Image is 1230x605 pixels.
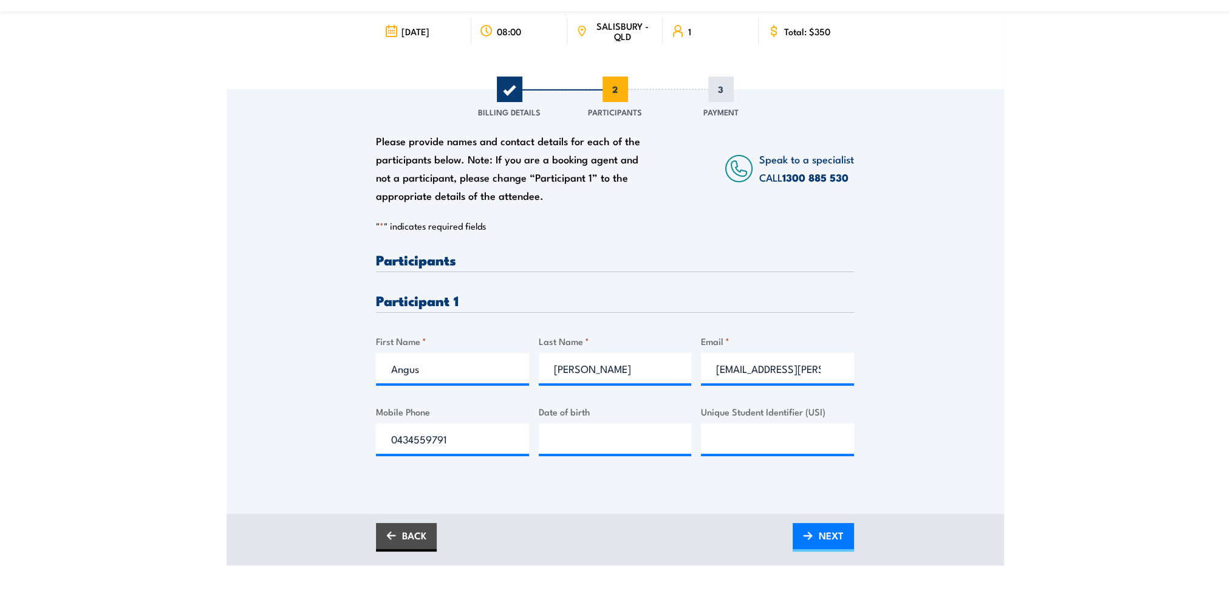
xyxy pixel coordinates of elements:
h3: Participant 1 [376,293,854,307]
a: BACK [376,523,437,552]
span: NEXT [819,519,844,552]
span: 1 [497,77,522,102]
label: Mobile Phone [376,405,529,419]
span: 2 [603,77,628,102]
p: " " indicates required fields [376,220,854,232]
span: Billing Details [478,106,541,118]
a: NEXT [793,523,854,552]
span: Participants [588,106,642,118]
span: 3 [708,77,734,102]
span: Total: $350 [784,26,830,36]
span: Speak to a specialist CALL [759,151,854,185]
h3: Participants [376,253,854,267]
span: 08:00 [497,26,521,36]
span: 1 [688,26,691,36]
label: Email [701,334,854,348]
label: First Name [376,334,529,348]
label: Date of birth [539,405,692,419]
label: Unique Student Identifier (USI) [701,405,854,419]
span: [DATE] [401,26,429,36]
a: 1300 885 530 [782,169,849,185]
span: Payment [703,106,739,118]
label: Last Name [539,334,692,348]
div: Please provide names and contact details for each of the participants below. Note: If you are a b... [376,132,652,205]
span: SALISBURY - QLD [591,21,654,41]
